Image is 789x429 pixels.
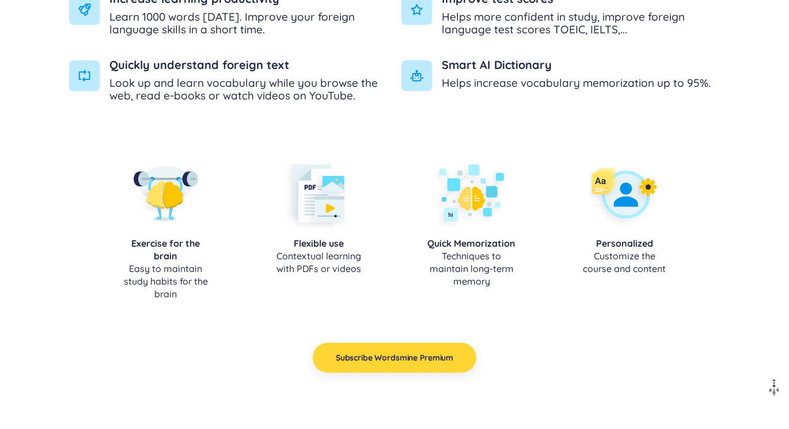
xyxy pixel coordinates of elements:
[109,76,388,102] p: Look up and learn vocabulary while you browse the web, read e-books or watch videos on YouTube.
[121,237,211,262] span: Exercise for the brain
[401,60,433,91] img: FC5pjliRUx8dGsU+pWbXpBDH5Q98HTFKe66UNQAAAABJRU5ErkJggg==
[336,352,453,363] span: Subscribe Wordsmine Premium
[442,76,711,89] p: Helps increase vocabulary memorization up to 95%.
[580,237,670,250] span: Personalized
[313,343,476,373] button: Subscribe Wordsmine Premium
[765,378,783,397] img: to top
[109,60,388,70] span: Quickly understand foreign text
[121,262,211,300] p: Easy to maintain study habits for the brain
[427,250,517,288] p: Techniques to maintain long-term memory
[109,10,388,36] p: Learn 1000 words [DATE]. Improve your foreign language skills in a short time.
[427,237,517,250] span: Quick Memorization
[442,10,720,36] p: Helps more confident in study, improve foreign language test scores TOEIC, IELTS,...
[274,237,364,250] span: Flexible use
[274,250,364,275] p: Contextual learning with PDFs or videos
[580,250,670,275] p: Customize the course and content
[442,60,711,70] span: Smart AI Dictionary
[69,60,100,91] img: KNSsCK11JxAAAAAElFTkSuQmCC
